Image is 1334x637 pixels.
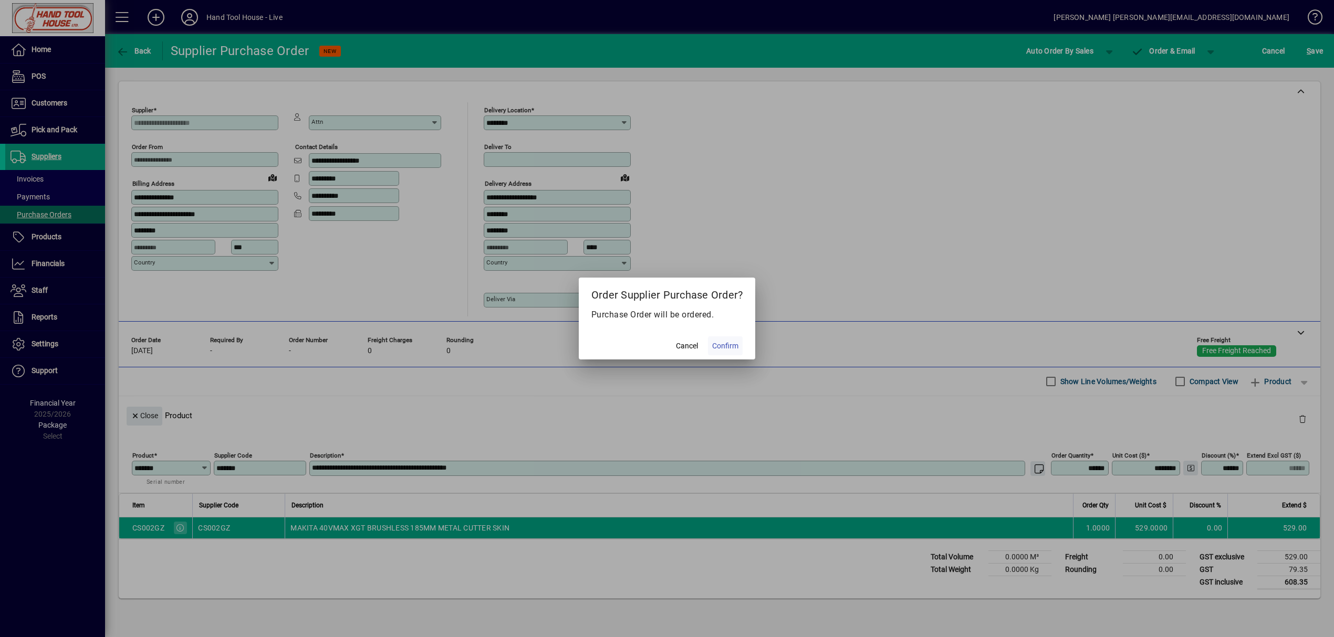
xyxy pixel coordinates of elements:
h2: Order Supplier Purchase Order? [579,278,756,308]
span: Cancel [676,341,698,352]
button: Cancel [670,336,704,355]
span: Confirm [712,341,738,352]
p: Purchase Order will be ordered. [591,309,743,321]
button: Confirm [708,336,743,355]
